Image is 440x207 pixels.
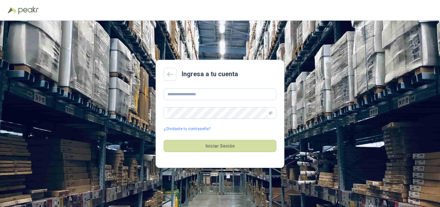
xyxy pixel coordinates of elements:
a: ¿Olvidaste tu contraseña? [164,126,210,132]
span: eye-invisible [269,111,273,115]
img: Peakr [18,6,39,14]
h2: Ingresa a tu cuenta [182,69,238,79]
img: Logo [8,7,17,14]
button: Iniciar Sesión [164,140,276,152]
